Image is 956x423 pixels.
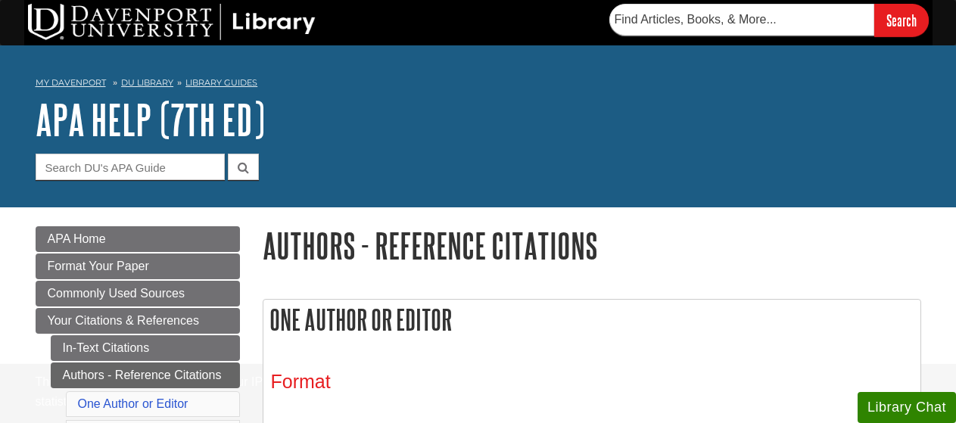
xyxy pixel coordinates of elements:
a: Format Your Paper [36,253,240,279]
a: DU Library [121,77,173,88]
a: In-Text Citations [51,335,240,361]
input: Search DU's APA Guide [36,154,225,180]
button: Library Chat [858,392,956,423]
span: Format Your Paper [48,260,149,272]
a: One Author or Editor [78,397,188,410]
h3: Format [271,371,913,393]
a: Library Guides [185,77,257,88]
img: DU Library [28,4,316,40]
span: Your Citations & References [48,314,199,327]
a: APA Home [36,226,240,252]
a: APA Help (7th Ed) [36,96,265,143]
form: Searches DU Library's articles, books, and more [609,4,929,36]
span: APA Home [48,232,106,245]
input: Search [874,4,929,36]
a: Authors - Reference Citations [51,362,240,388]
a: Commonly Used Sources [36,281,240,306]
nav: breadcrumb [36,73,921,97]
input: Find Articles, Books, & More... [609,4,874,36]
h1: Authors - Reference Citations [263,226,921,265]
a: Your Citations & References [36,308,240,334]
a: My Davenport [36,76,106,89]
h2: One Author or Editor [263,300,920,340]
span: Commonly Used Sources [48,287,185,300]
